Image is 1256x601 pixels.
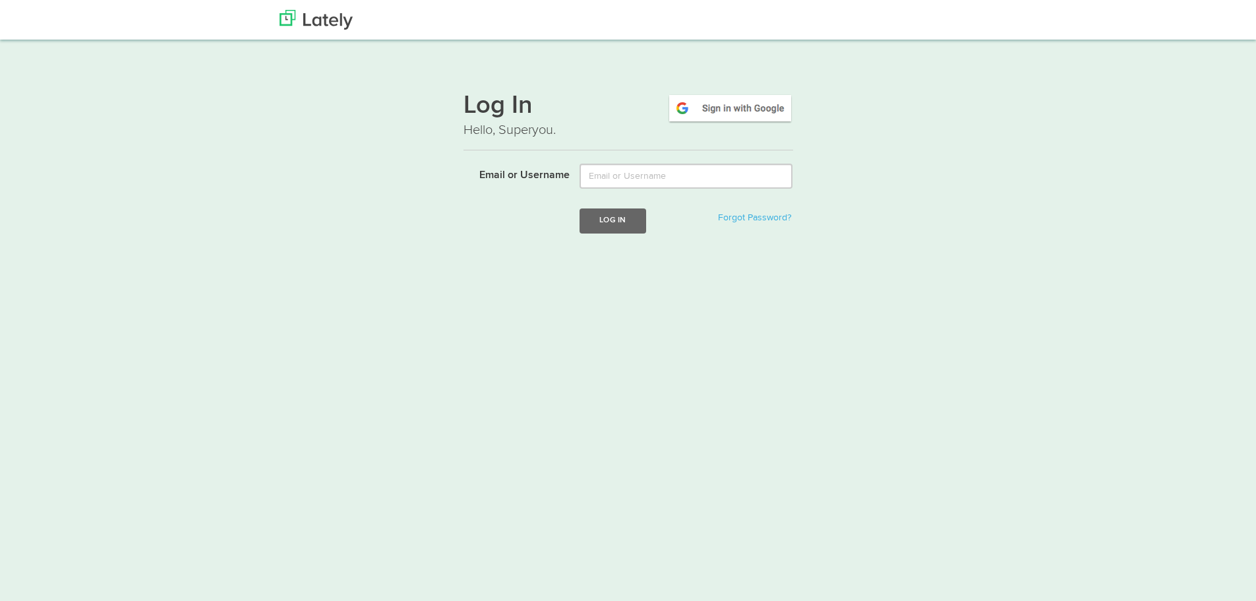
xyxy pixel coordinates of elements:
[580,164,792,189] input: Email or Username
[580,208,645,233] button: Log In
[454,164,570,183] label: Email or Username
[464,93,793,121] h1: Log In
[464,121,793,140] p: Hello, Superyou.
[718,213,791,222] a: Forgot Password?
[280,10,353,30] img: Lately
[667,93,793,123] img: google-signin.png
